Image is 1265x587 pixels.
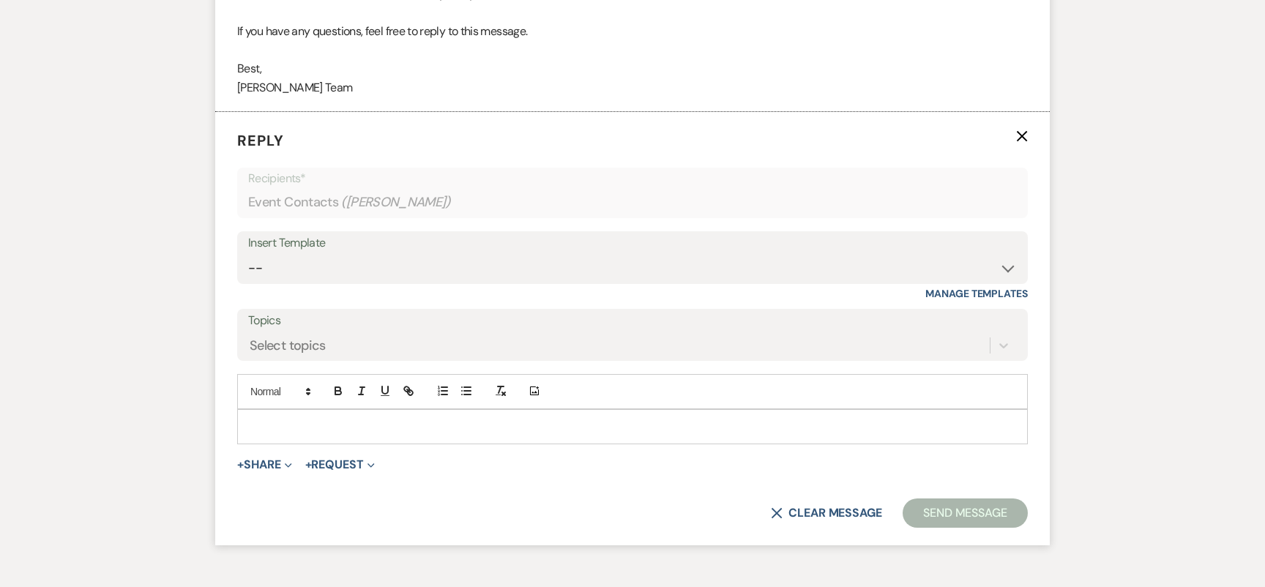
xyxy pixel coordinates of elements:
span: If you have any questions, feel free to reply to this message. [237,23,527,39]
div: Insert Template [248,233,1017,254]
button: Share [237,459,292,471]
div: Event Contacts [248,188,1017,217]
label: Topics [248,310,1017,332]
button: Clear message [771,507,882,519]
span: + [305,459,312,471]
div: Select topics [250,335,326,355]
span: + [237,459,244,471]
span: [PERSON_NAME] Team [237,80,352,95]
a: Manage Templates [925,287,1028,300]
button: Request [305,459,375,471]
span: Best, [237,61,262,76]
span: ( [PERSON_NAME] ) [341,192,451,212]
button: Send Message [903,498,1028,528]
p: Recipients* [248,169,1017,188]
span: Reply [237,131,284,150]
